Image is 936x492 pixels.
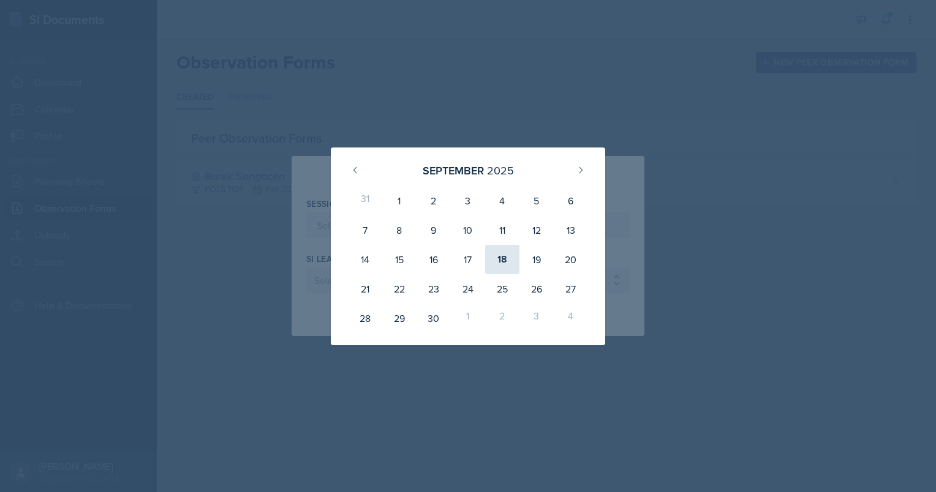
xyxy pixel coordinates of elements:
div: 20 [554,245,588,274]
div: 29 [382,304,417,333]
div: 31 [348,186,382,215]
div: 2 [485,304,519,333]
div: 30 [417,304,451,333]
div: 19 [519,245,554,274]
div: 27 [554,274,588,304]
div: 22 [382,274,417,304]
div: 1 [382,186,417,215]
div: 8 [382,215,417,245]
div: 9 [417,215,451,245]
div: 11 [485,215,519,245]
div: 26 [519,274,554,304]
div: 10 [451,215,485,245]
div: 18 [485,245,519,274]
div: 17 [451,245,485,274]
div: 15 [382,245,417,274]
div: 4 [554,304,588,333]
div: 14 [348,245,382,274]
div: 28 [348,304,382,333]
div: 2025 [487,162,514,179]
div: 12 [519,215,554,245]
div: 23 [417,274,451,304]
div: 5 [519,186,554,215]
div: 2 [417,186,451,215]
div: 3 [451,186,485,215]
div: 25 [485,274,519,304]
div: 3 [519,304,554,333]
div: 13 [554,215,588,245]
div: 6 [554,186,588,215]
div: 16 [417,245,451,274]
div: 21 [348,274,382,304]
div: 1 [451,304,485,333]
div: September [423,162,484,179]
div: 4 [485,186,519,215]
div: 24 [451,274,485,304]
div: 7 [348,215,382,245]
